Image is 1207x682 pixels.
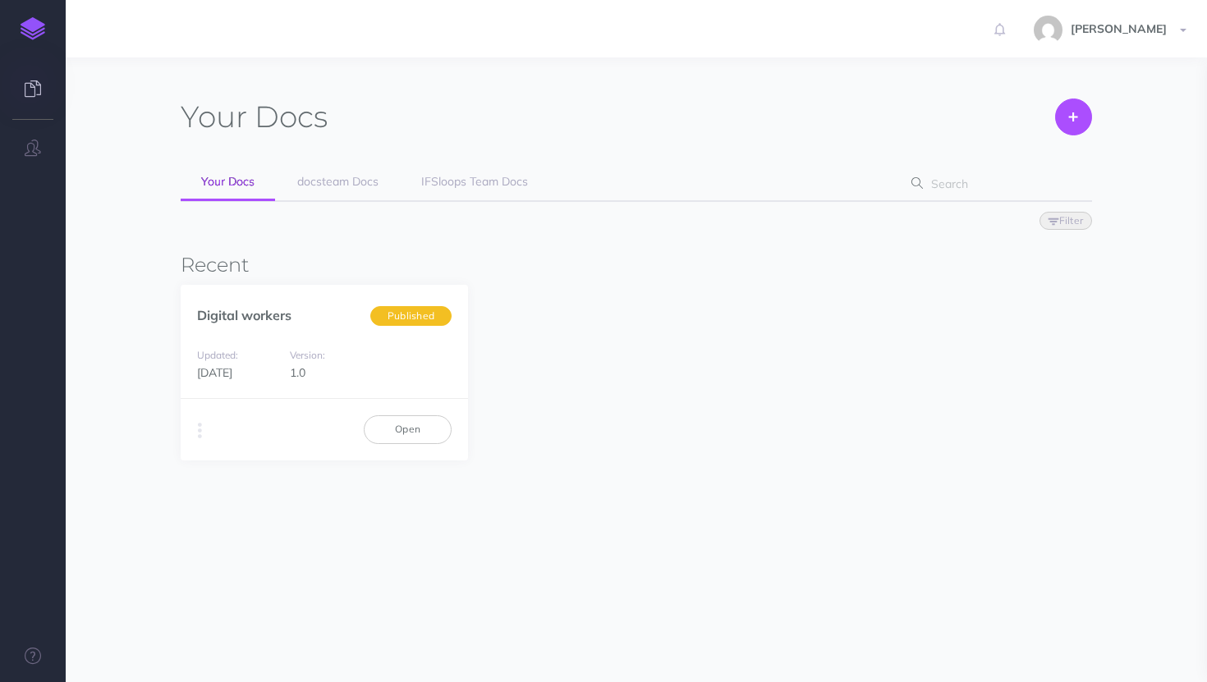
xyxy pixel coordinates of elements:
[201,174,255,189] span: Your Docs
[198,419,202,442] i: More actions
[1039,212,1092,230] button: Filter
[421,174,528,189] span: IFSloops Team Docs
[1062,21,1175,36] span: [PERSON_NAME]
[401,164,548,200] a: IFSloops Team Docs
[197,349,238,361] small: Updated:
[181,98,328,135] h1: Docs
[290,349,325,361] small: Version:
[181,98,247,135] span: Your
[297,174,379,189] span: docsteam Docs
[181,254,1092,276] h3: Recent
[364,415,452,443] a: Open
[926,169,1067,199] input: Search
[181,164,275,201] a: Your Docs
[197,365,232,380] span: [DATE]
[1034,16,1062,44] img: 58e60416af45c89b35c9d831f570759b.jpg
[21,17,45,40] img: logo-mark.svg
[197,307,291,323] a: Digital workers
[290,365,305,380] span: 1.0
[277,164,399,200] a: docsteam Docs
